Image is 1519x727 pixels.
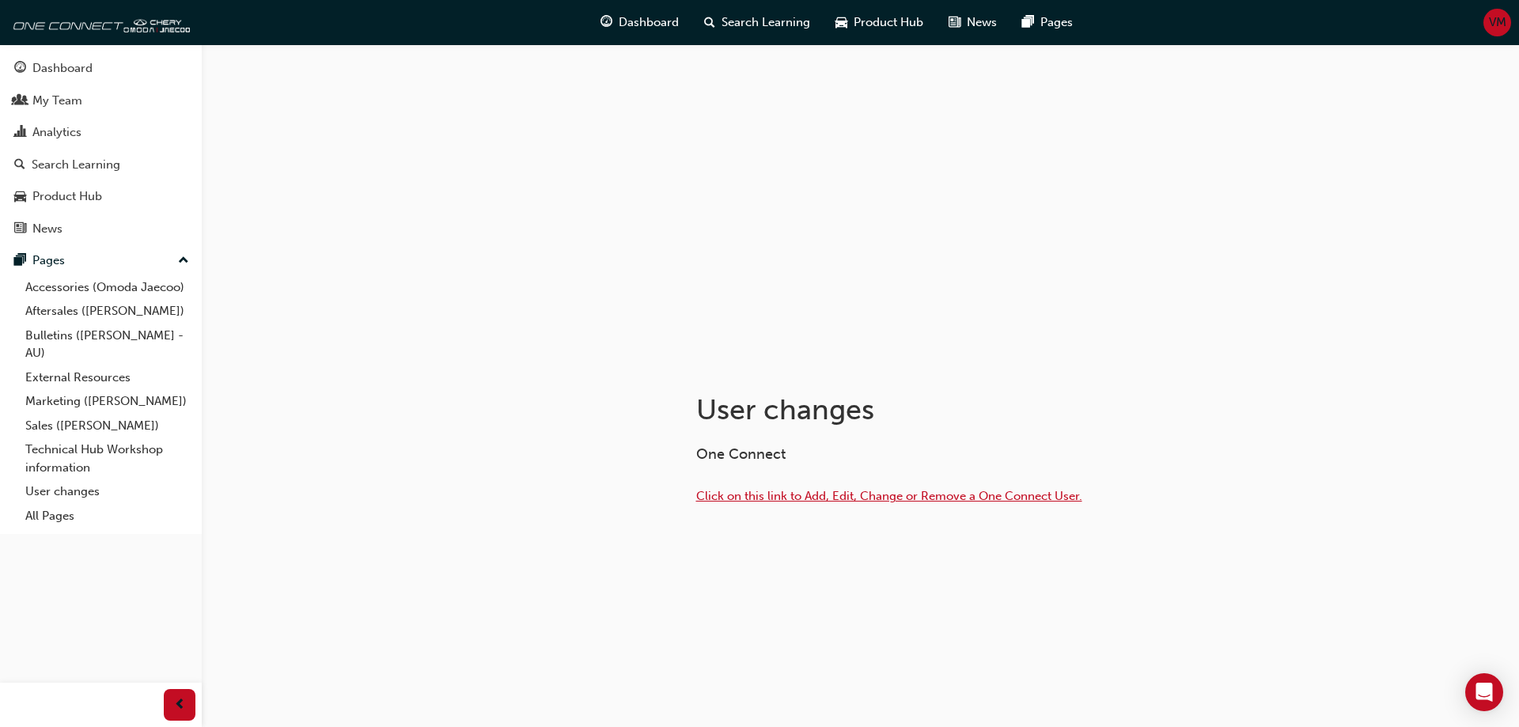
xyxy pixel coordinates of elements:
span: guage-icon [600,13,612,32]
a: Aftersales ([PERSON_NAME]) [19,299,195,324]
div: Analytics [32,123,81,142]
a: User changes [19,479,195,504]
a: My Team [6,86,195,115]
span: car-icon [835,13,847,32]
div: Search Learning [32,156,120,174]
button: DashboardMy TeamAnalyticsSearch LearningProduct HubNews [6,51,195,246]
button: Pages [6,246,195,275]
a: news-iconNews [936,6,1010,39]
a: Click on this link to Add, Edit, Change or Remove a One Connect User. [696,489,1082,503]
a: Accessories (Omoda Jaecoo) [19,275,195,300]
a: pages-iconPages [1010,6,1085,39]
a: Search Learning [6,150,195,180]
a: Sales ([PERSON_NAME]) [19,414,195,438]
span: up-icon [178,251,189,271]
button: VM [1483,9,1511,36]
a: News [6,214,195,244]
h1: User changes [696,392,1215,427]
span: people-icon [14,94,26,108]
span: Product Hub [854,13,923,32]
a: Bulletins ([PERSON_NAME] - AU) [19,324,195,365]
span: VM [1489,13,1506,32]
span: pages-icon [1022,13,1034,32]
span: News [967,13,997,32]
span: Search Learning [722,13,810,32]
span: search-icon [14,158,25,172]
span: news-icon [14,222,26,237]
span: news-icon [949,13,960,32]
div: Open Intercom Messenger [1465,673,1503,711]
div: Dashboard [32,59,93,78]
a: Marketing ([PERSON_NAME]) [19,389,195,414]
a: Analytics [6,118,195,147]
span: guage-icon [14,62,26,76]
a: Product Hub [6,182,195,211]
span: search-icon [704,13,715,32]
span: One Connect [696,445,786,463]
div: Product Hub [32,187,102,206]
span: chart-icon [14,126,26,140]
div: My Team [32,92,82,110]
a: guage-iconDashboard [588,6,691,39]
img: oneconnect [8,6,190,38]
span: prev-icon [174,695,186,715]
a: All Pages [19,504,195,528]
a: Technical Hub Workshop information [19,437,195,479]
span: Dashboard [619,13,679,32]
div: Pages [32,252,65,270]
span: pages-icon [14,254,26,268]
span: Pages [1040,13,1073,32]
div: News [32,220,63,238]
span: car-icon [14,190,26,204]
a: search-iconSearch Learning [691,6,823,39]
a: Dashboard [6,54,195,83]
a: External Resources [19,365,195,390]
a: car-iconProduct Hub [823,6,936,39]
